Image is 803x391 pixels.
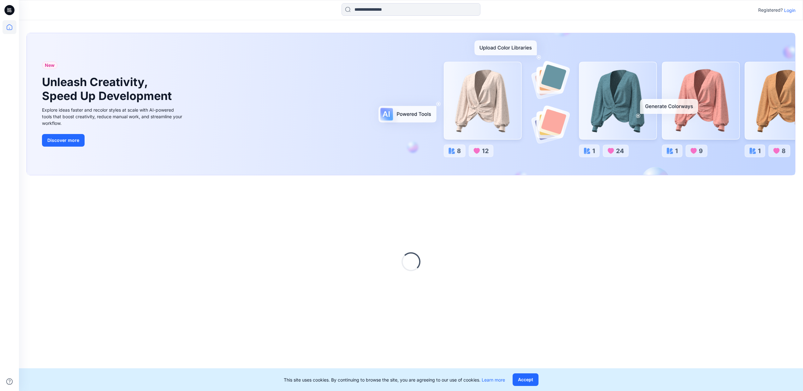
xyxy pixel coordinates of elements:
[284,376,505,383] p: This site uses cookies. By continuing to browse the site, you are agreeing to our use of cookies.
[513,373,538,386] button: Accept
[42,107,184,126] div: Explore ideas faster and recolor styles at scale with AI-powered tools that boost creativity, red...
[45,61,55,69] span: New
[784,7,795,14] p: Login
[758,6,783,14] p: Registered?
[42,134,184,147] a: Discover more
[482,377,505,382] a: Learn more
[42,134,85,147] button: Discover more
[42,75,175,102] h1: Unleash Creativity, Speed Up Development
